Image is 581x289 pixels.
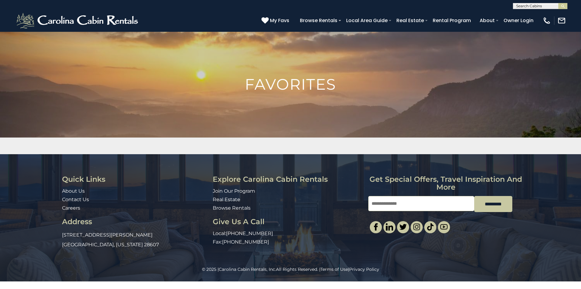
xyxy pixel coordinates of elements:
[219,267,276,272] a: Carolina Cabin Rentals, Inc.
[427,223,434,231] img: tiktok.svg
[213,230,363,237] p: Local:
[226,231,273,236] a: [PHONE_NUMBER]
[213,188,255,194] a: Join Our Program
[14,266,567,272] p: All Rights Reserved. | |
[62,230,208,250] p: [STREET_ADDRESS][PERSON_NAME] [GEOGRAPHIC_DATA], [US_STATE] 28607
[62,188,85,194] a: About Us
[557,16,566,25] img: mail-regular-white.png
[213,175,363,183] h3: Explore Carolina Cabin Rentals
[213,205,251,211] a: Browse Rentals
[297,15,340,26] a: Browse Rentals
[62,205,80,211] a: Careers
[222,239,269,245] a: [PHONE_NUMBER]
[372,223,379,231] img: facebook-single.svg
[320,267,348,272] a: Terms of Use
[501,15,537,26] a: Owner Login
[430,15,474,26] a: Rental Program
[440,223,448,231] img: youtube-light.svg
[62,175,208,183] h3: Quick Links
[15,12,141,30] img: White-1-2.png
[543,16,551,25] img: phone-regular-white.png
[62,197,89,202] a: Contact Us
[213,197,240,202] a: Real Estate
[393,15,427,26] a: Real Estate
[202,267,276,272] span: © 2025 |
[62,218,208,226] h3: Address
[477,15,498,26] a: About
[349,267,379,272] a: Privacy Policy
[270,17,289,24] span: My Favs
[343,15,391,26] a: Local Area Guide
[368,175,524,191] h3: Get special offers, travel inspiration and more
[399,223,407,231] img: twitter-single.svg
[213,218,363,226] h3: Give Us A Call
[213,239,363,246] p: Fax:
[261,17,291,25] a: My Favs
[413,223,420,231] img: instagram-single.svg
[386,223,393,231] img: linkedin-single.svg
